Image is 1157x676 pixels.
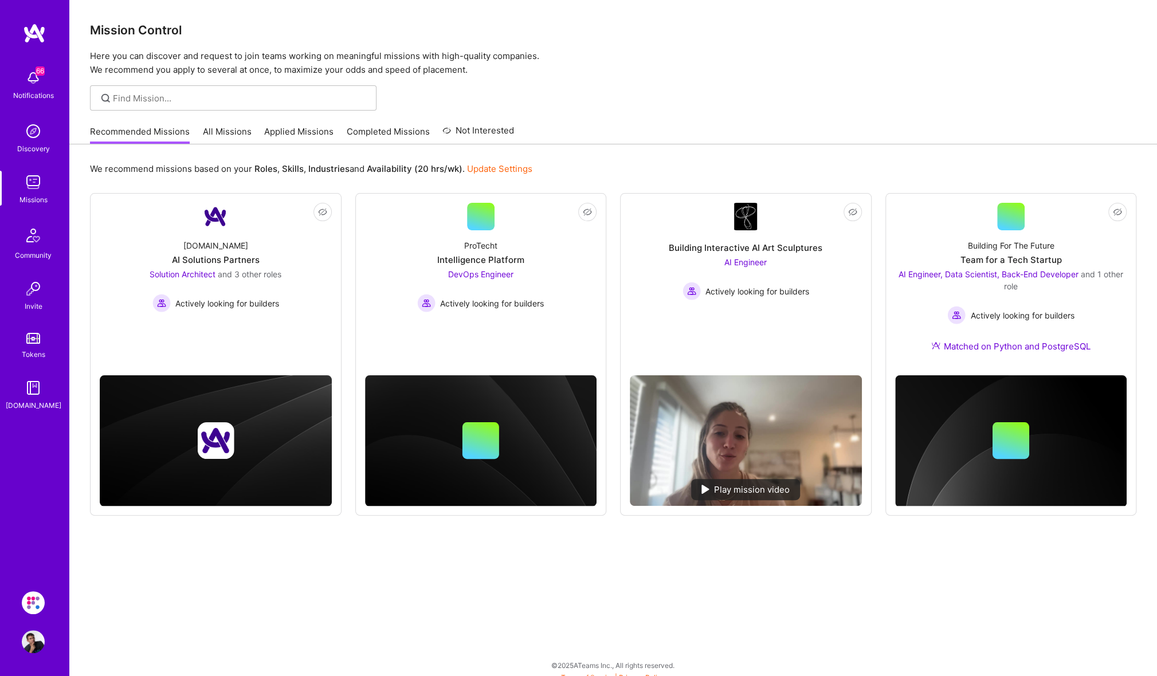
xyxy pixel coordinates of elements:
[724,257,767,267] span: AI Engineer
[365,203,597,349] a: ProTechtIntelligence PlatformDevOps Engineer Actively looking for buildersActively looking for bu...
[36,66,45,76] span: 66
[848,207,857,217] i: icon EyeClosed
[6,399,61,411] div: [DOMAIN_NAME]
[19,630,48,653] a: User Avatar
[691,479,800,500] div: Play mission video
[13,89,54,101] div: Notifications
[172,254,260,266] div: AI Solutions Partners
[967,239,1054,251] div: Building For The Future
[22,66,45,89] img: bell
[99,92,112,105] i: icon SearchGrey
[17,143,50,155] div: Discovery
[318,207,327,217] i: icon EyeClosed
[22,630,45,653] img: User Avatar
[442,124,514,144] a: Not Interested
[931,341,940,350] img: Ateam Purple Icon
[440,297,544,309] span: Actively looking for builders
[218,269,281,279] span: and 3 other roles
[630,375,862,506] img: No Mission
[152,294,171,312] img: Actively looking for builders
[970,309,1074,321] span: Actively looking for builders
[895,375,1127,506] img: cover
[705,285,809,297] span: Actively looking for builders
[100,203,332,349] a: Company Logo[DOMAIN_NAME]AI Solutions PartnersSolution Architect and 3 other rolesActively lookin...
[90,163,532,175] p: We recommend missions based on your , , and .
[308,163,350,174] b: Industries
[19,194,48,206] div: Missions
[931,340,1090,352] div: Matched on Python and PostgreSQL
[895,203,1127,366] a: Building For The FutureTeam for a Tech StartupAI Engineer, Data Scientist, Back-End Developer and...
[15,249,52,261] div: Community
[90,125,190,144] a: Recommended Missions
[100,375,332,506] img: cover
[367,163,462,174] b: Availability (20 hrs/wk)
[23,23,46,44] img: logo
[150,269,215,279] span: Solution Architect
[960,254,1061,266] div: Team for a Tech Startup
[347,125,430,144] a: Completed Missions
[734,203,757,230] img: Company Logo
[197,422,234,459] img: Company logo
[683,282,701,300] img: Actively looking for builders
[22,376,45,399] img: guide book
[19,591,48,614] a: Evinced: AI-Agents Accessibility Solution
[264,125,334,144] a: Applied Missions
[947,306,966,324] img: Actively looking for builders
[701,485,709,494] img: play
[669,242,822,254] div: Building Interactive AI Art Sculptures
[175,297,279,309] span: Actively looking for builders
[630,203,862,366] a: Company LogoBuilding Interactive AI Art SculpturesAI Engineer Actively looking for buildersActive...
[437,254,524,266] div: Intelligence Platform
[22,120,45,143] img: discovery
[202,203,229,230] img: Company Logo
[203,125,252,144] a: All Missions
[448,269,513,279] span: DevOps Engineer
[583,207,592,217] i: icon EyeClosed
[22,348,45,360] div: Tokens
[22,277,45,300] img: Invite
[183,239,248,251] div: [DOMAIN_NAME]
[254,163,277,174] b: Roles
[282,163,304,174] b: Skills
[90,23,1136,37] h3: Mission Control
[22,171,45,194] img: teamwork
[26,333,40,344] img: tokens
[365,375,597,506] img: cover
[417,294,436,312] img: Actively looking for builders
[19,222,47,249] img: Community
[22,591,45,614] img: Evinced: AI-Agents Accessibility Solution
[464,239,497,251] div: ProTecht
[113,92,368,104] input: Find Mission...
[467,163,532,174] a: Update Settings
[899,269,1078,279] span: AI Engineer, Data Scientist, Back-End Developer
[1113,207,1122,217] i: icon EyeClosed
[25,300,42,312] div: Invite
[90,49,1136,77] p: Here you can discover and request to join teams working on meaningful missions with high-quality ...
